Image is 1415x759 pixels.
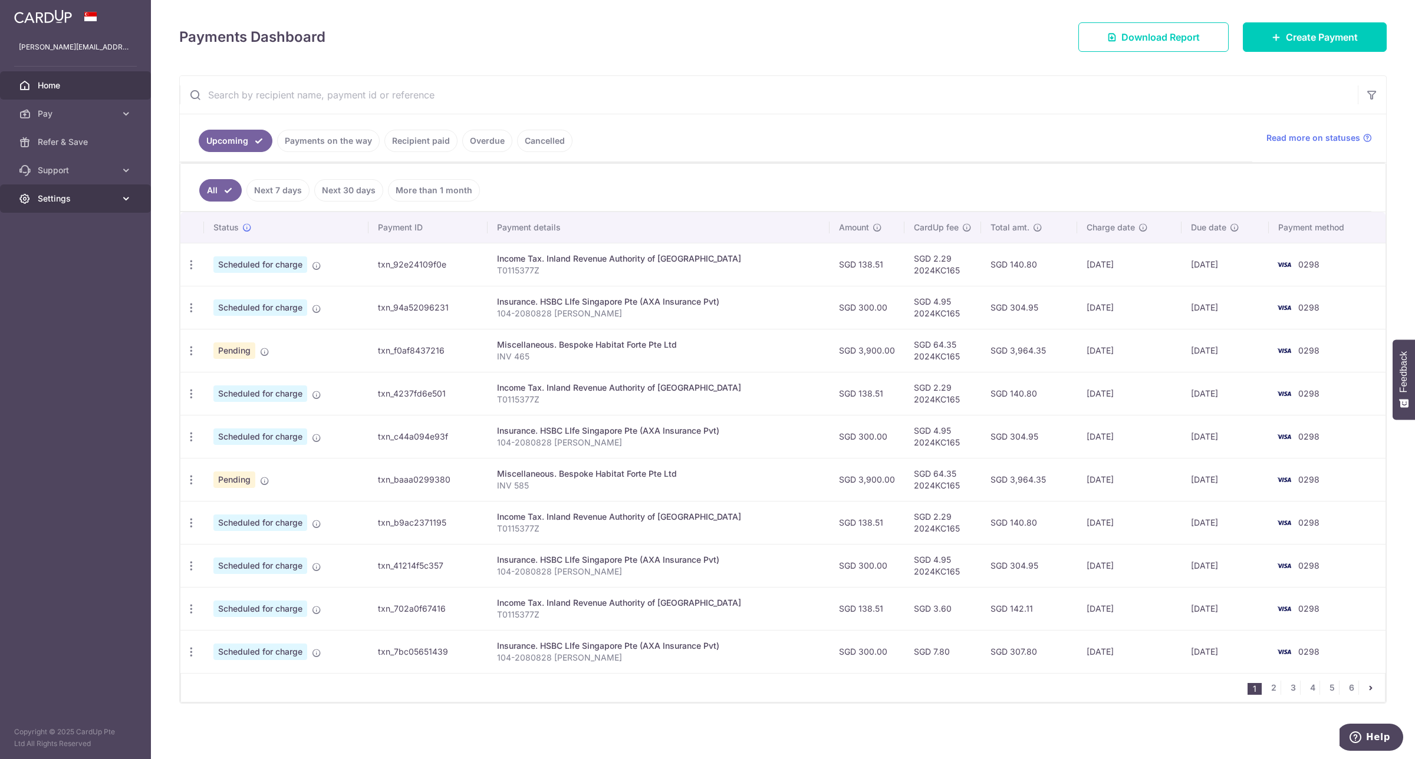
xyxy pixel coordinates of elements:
span: Scheduled for charge [213,514,307,531]
th: Payment details [488,212,830,243]
div: Income Tax. Inland Revenue Authority of [GEOGRAPHIC_DATA] [497,597,820,609]
td: txn_b9ac2371195 [368,501,487,544]
span: Scheduled for charge [213,428,307,445]
span: Scheduled for charge [213,557,307,574]
td: SGD 64.35 2024KC165 [904,458,981,501]
td: txn_94a52096231 [368,286,487,329]
td: [DATE] [1182,372,1269,415]
td: [DATE] [1182,544,1269,587]
span: 0298 [1298,345,1319,355]
a: 6 [1344,681,1358,695]
p: 104-2080828 [PERSON_NAME] [497,437,820,448]
span: Read more on statuses [1266,132,1360,144]
td: [DATE] [1077,458,1182,501]
td: SGD 140.80 [981,501,1078,544]
p: 104-2080828 [PERSON_NAME] [497,566,820,577]
span: Scheduled for charge [213,385,307,402]
div: Miscellaneous. Bespoke Habitat Forte Pte Ltd [497,339,820,351]
td: [DATE] [1077,372,1182,415]
img: Bank Card [1272,516,1296,530]
a: Next 30 days [314,179,383,202]
p: T0115377Z [497,394,820,405]
a: All [199,179,242,202]
td: txn_c44a094e93f [368,415,487,458]
a: 4 [1305,681,1319,695]
a: Cancelled [517,130,572,152]
td: SGD 304.95 [981,286,1078,329]
a: Read more on statuses [1266,132,1372,144]
td: SGD 142.11 [981,587,1078,630]
a: More than 1 month [388,179,480,202]
td: [DATE] [1182,630,1269,673]
span: Charge date [1087,222,1135,233]
span: Pay [38,108,116,120]
a: Create Payment [1243,22,1387,52]
td: SGD 4.95 2024KC165 [904,286,981,329]
input: Search by recipient name, payment id or reference [180,76,1358,114]
td: [DATE] [1077,243,1182,286]
div: Income Tax. Inland Revenue Authority of [GEOGRAPHIC_DATA] [497,253,820,265]
div: Insurance. HSBC LIfe Singapore Pte (AXA Insurance Pvt) [497,554,820,566]
img: CardUp [14,9,72,24]
img: Bank Card [1272,344,1296,358]
td: [DATE] [1182,501,1269,544]
button: Feedback - Show survey [1393,339,1415,420]
td: SGD 2.29 2024KC165 [904,372,981,415]
td: SGD 2.29 2024KC165 [904,243,981,286]
span: 0298 [1298,603,1319,613]
div: Miscellaneous. Bespoke Habitat Forte Pte Ltd [497,468,820,480]
li: 1 [1248,683,1262,695]
span: 0298 [1298,431,1319,441]
td: [DATE] [1182,415,1269,458]
span: 0298 [1298,302,1319,312]
td: SGD 138.51 [830,587,904,630]
td: SGD 300.00 [830,286,904,329]
p: [PERSON_NAME][EMAIL_ADDRESS][DOMAIN_NAME] [19,41,132,53]
span: Scheduled for charge [213,600,307,617]
h4: Payments Dashboard [179,27,325,48]
div: Insurance. HSBC LIfe Singapore Pte (AXA Insurance Pvt) [497,425,820,437]
img: Bank Card [1272,430,1296,444]
td: SGD 4.95 2024KC165 [904,415,981,458]
a: Download Report [1078,22,1229,52]
td: [DATE] [1182,587,1269,630]
span: 0298 [1298,646,1319,656]
iframe: Opens a widget where you can find more information [1340,724,1403,753]
td: txn_41214f5c357 [368,544,487,587]
span: Feedback [1398,351,1409,392]
span: Download Report [1121,30,1200,44]
div: Insurance. HSBC LIfe Singapore Pte (AXA Insurance Pvt) [497,640,820,652]
img: Bank Card [1272,559,1296,573]
div: Insurance. HSBC LIfe Singapore Pte (AXA Insurance Pvt) [497,296,820,308]
td: [DATE] [1077,630,1182,673]
td: SGD 138.51 [830,243,904,286]
td: SGD 307.80 [981,630,1078,673]
p: T0115377Z [497,265,820,276]
td: SGD 300.00 [830,630,904,673]
td: txn_7bc05651439 [368,630,487,673]
a: 3 [1286,681,1300,695]
img: Bank Card [1272,602,1296,616]
td: SGD 3,964.35 [981,329,1078,372]
td: SGD 300.00 [830,544,904,587]
td: SGD 4.95 2024KC165 [904,544,981,587]
span: Pending [213,471,255,488]
img: Bank Card [1272,473,1296,487]
span: 0298 [1298,560,1319,570]
div: Income Tax. Inland Revenue Authority of [GEOGRAPHIC_DATA] [497,511,820,523]
span: 0298 [1298,517,1319,527]
td: SGD 3,900.00 [830,329,904,372]
td: [DATE] [1077,501,1182,544]
td: SGD 140.80 [981,243,1078,286]
nav: pager [1248,674,1385,702]
img: Bank Card [1272,258,1296,272]
img: Bank Card [1272,301,1296,315]
img: Bank Card [1272,387,1296,401]
a: Next 7 days [246,179,310,202]
a: Recipient paid [384,130,458,152]
td: SGD 304.95 [981,415,1078,458]
td: [DATE] [1182,243,1269,286]
td: [DATE] [1077,329,1182,372]
span: Status [213,222,239,233]
td: SGD 138.51 [830,501,904,544]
